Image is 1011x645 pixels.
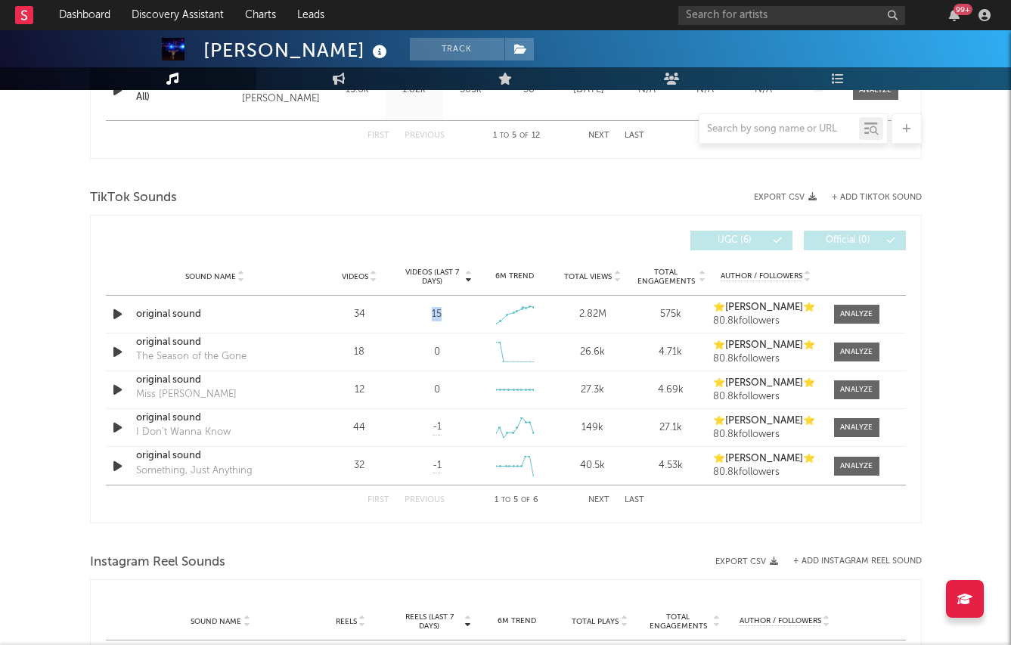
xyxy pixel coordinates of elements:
[333,82,382,98] div: 15.6k
[713,416,818,426] a: ⭐️[PERSON_NAME]⭐️
[625,496,644,504] button: Last
[389,82,439,98] div: 1.82k
[713,454,815,464] strong: ⭐️[PERSON_NAME]⭐️
[713,316,818,327] div: 80.8k followers
[367,496,389,504] button: First
[446,82,495,98] div: 305k
[949,9,960,21] button: 99+
[503,82,556,98] div: 38
[434,345,440,360] div: 0
[432,307,442,322] div: 15
[336,617,357,626] span: Reels
[191,617,241,626] span: Sound Name
[635,420,706,436] div: 27.1k
[713,302,815,312] strong: ⭐️[PERSON_NAME]⭐️
[242,72,324,108] div: 2024 [PERSON_NAME]
[793,557,922,566] button: + Add Instagram Reel Sound
[713,340,818,351] a: ⭐️[PERSON_NAME]⭐️
[479,616,555,627] div: 6M Trend
[713,467,818,478] div: 80.8k followers
[342,272,368,281] span: Videos
[557,383,628,398] div: 27.3k
[90,554,225,572] span: Instagram Reel Sounds
[680,82,730,98] div: N/A
[501,497,510,504] span: to
[433,420,442,435] span: -1
[324,345,395,360] div: 18
[635,458,706,473] div: 4.53k
[740,616,821,626] span: Author / Followers
[713,416,815,426] strong: ⭐️[PERSON_NAME]⭐️
[136,448,294,464] a: original sound
[136,307,294,322] a: original sound
[433,458,442,473] span: -1
[622,82,672,98] div: N/A
[713,302,818,313] a: ⭐️[PERSON_NAME]⭐️
[410,38,504,60] button: Track
[645,612,712,631] span: Total Engagements
[557,420,628,436] div: 149k
[754,193,817,202] button: Export CSV
[136,387,237,402] div: Miss [PERSON_NAME]
[396,612,463,631] span: Reels (last 7 days)
[713,354,818,364] div: 80.8k followers
[136,464,253,479] div: Something, Just Anything
[434,383,440,398] div: 0
[475,492,558,510] div: 1 5 6
[635,268,696,286] span: Total Engagements
[588,496,609,504] button: Next
[324,307,395,322] div: 34
[136,411,294,426] a: original sound
[635,307,706,322] div: 575k
[700,236,770,245] span: UGC ( 6 )
[635,383,706,398] div: 4.69k
[405,496,445,504] button: Previous
[185,272,236,281] span: Sound Name
[715,557,778,566] button: Export CSV
[557,458,628,473] div: 40.5k
[804,231,906,250] button: Official(0)
[572,617,619,626] span: Total Plays
[136,335,294,350] a: original sound
[136,373,294,388] a: original sound
[564,272,612,281] span: Total Views
[136,76,235,105] a: Needy (I Want You All)
[203,38,391,63] div: [PERSON_NAME]
[635,345,706,360] div: 4.71k
[814,236,883,245] span: Official ( 0 )
[690,231,792,250] button: UGC(6)
[90,189,177,207] span: TikTok Sounds
[479,271,550,282] div: 6M Trend
[402,268,463,286] span: Videos (last 7 days)
[678,6,905,25] input: Search for artists
[699,123,859,135] input: Search by song name or URL
[721,271,802,281] span: Author / Followers
[521,497,530,504] span: of
[557,345,628,360] div: 26.6k
[324,458,395,473] div: 32
[324,420,395,436] div: 44
[778,557,922,566] div: + Add Instagram Reel Sound
[136,349,247,364] div: The Season of the Gone
[136,425,231,440] div: I Don’t Wanna Know
[713,378,815,388] strong: ⭐️[PERSON_NAME]⭐️
[832,194,922,202] button: + Add TikTok Sound
[713,454,818,464] a: ⭐️[PERSON_NAME]⭐️
[324,383,395,398] div: 12
[738,82,789,98] div: N/A
[713,429,818,440] div: 80.8k followers
[557,307,628,322] div: 2.82M
[713,378,818,389] a: ⭐️[PERSON_NAME]⭐️
[817,194,922,202] button: + Add TikTok Sound
[713,340,815,350] strong: ⭐️[PERSON_NAME]⭐️
[954,4,972,15] div: 99 +
[563,82,614,98] div: [DATE]
[713,392,818,402] div: 80.8k followers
